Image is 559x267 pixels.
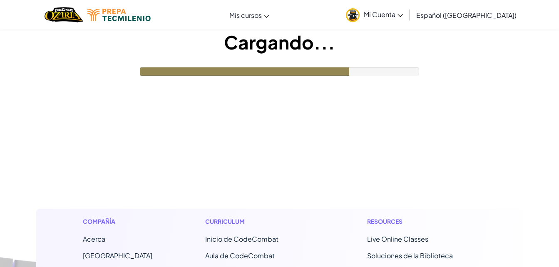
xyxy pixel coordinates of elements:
a: [GEOGRAPHIC_DATA] [83,251,152,260]
img: Home [45,6,83,23]
span: Mi Cuenta [364,10,403,19]
span: Español ([GEOGRAPHIC_DATA]) [416,11,517,20]
a: Mis cursos [225,4,273,26]
a: Mi Cuenta [342,2,407,28]
a: Aula de CodeCombat [205,251,275,260]
img: avatar [346,8,360,22]
a: Ozaria by CodeCombat logo [45,6,83,23]
a: Acerca [83,235,105,243]
span: Inicio de CodeCombat [205,235,278,243]
h1: Compañía [83,217,152,226]
h1: Curriculum [205,217,315,226]
h1: Resources [367,217,477,226]
a: Soluciones de la Biblioteca [367,251,453,260]
a: Español ([GEOGRAPHIC_DATA]) [412,4,521,26]
span: Mis cursos [229,11,262,20]
a: Live Online Classes [367,235,428,243]
img: Tecmilenio logo [87,9,151,21]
